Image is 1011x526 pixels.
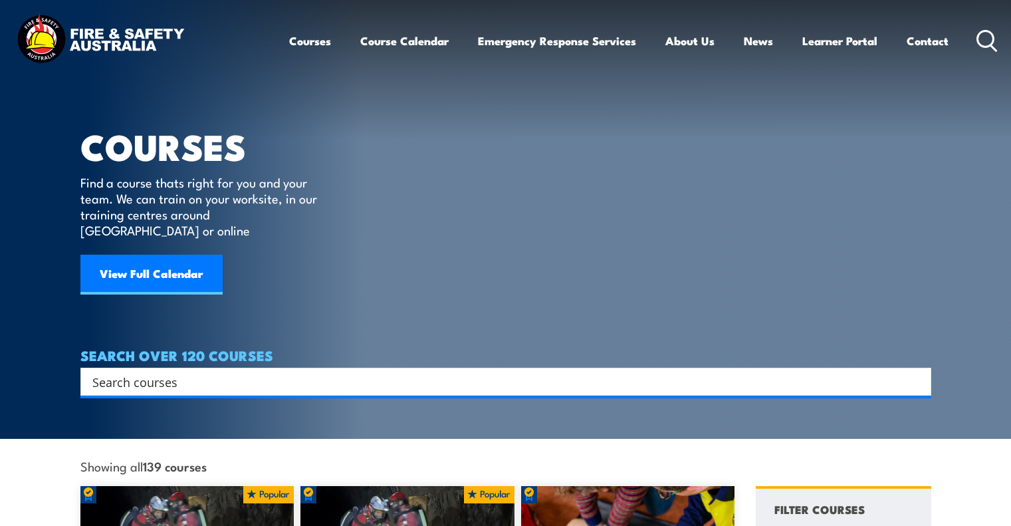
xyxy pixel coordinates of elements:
input: Search input [92,372,902,392]
a: About Us [665,23,715,59]
h4: FILTER COURSES [774,500,865,518]
a: Course Calendar [360,23,449,59]
h4: SEARCH OVER 120 COURSES [80,348,931,362]
button: Search magnifier button [908,372,927,391]
span: Showing all [80,459,207,473]
h1: COURSES [80,130,336,162]
strong: 139 courses [143,457,207,475]
a: Emergency Response Services [478,23,636,59]
form: Search form [95,372,905,391]
p: Find a course thats right for you and your team. We can train on your worksite, in our training c... [80,174,323,238]
a: News [744,23,773,59]
a: Contact [907,23,949,59]
a: Courses [289,23,331,59]
a: Learner Portal [802,23,877,59]
a: View Full Calendar [80,255,223,295]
